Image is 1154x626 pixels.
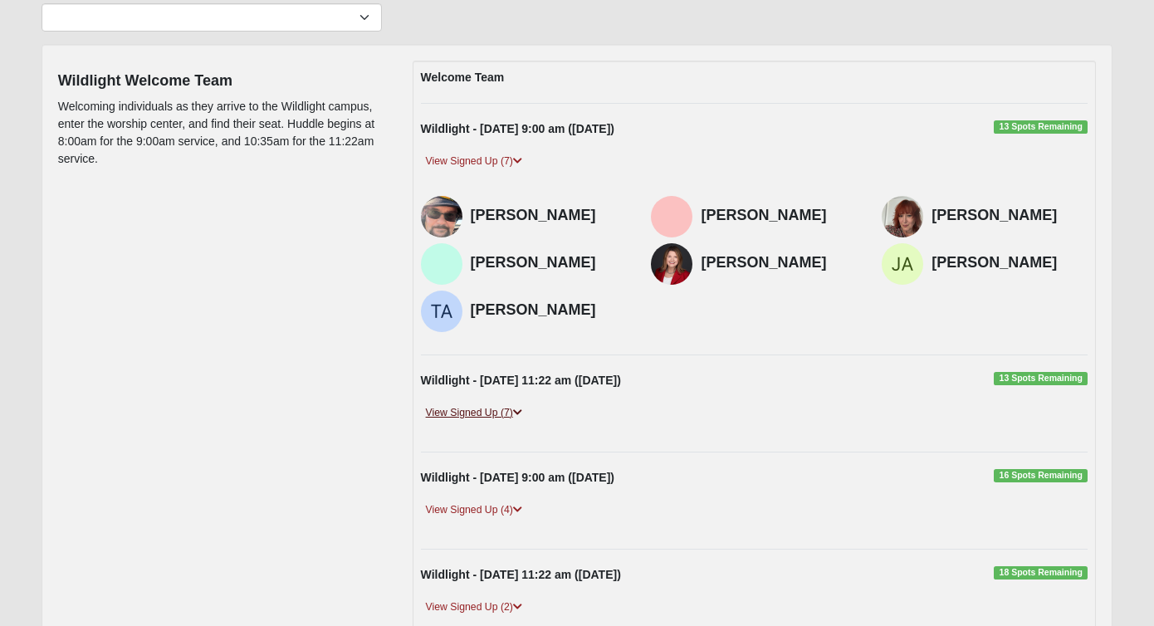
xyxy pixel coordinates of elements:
img: Lisa Bourquin [651,243,692,285]
strong: Welcome Team [421,71,505,84]
h4: [PERSON_NAME] [701,207,857,225]
a: View Signed Up (7) [421,404,527,422]
a: View Signed Up (4) [421,501,527,519]
a: View Signed Up (2) [421,599,527,616]
strong: Wildlight - [DATE] 11:22 am ([DATE]) [421,374,621,387]
strong: Wildlight - [DATE] 9:00 am ([DATE]) [421,122,614,135]
h4: [PERSON_NAME] [471,207,627,225]
img: Stefanie Turner [882,196,923,237]
span: 13 Spots Remaining [994,372,1088,385]
img: Jerry Avenall [882,243,923,285]
img: Ann Abell [651,196,692,237]
h4: [PERSON_NAME] [932,254,1088,272]
h4: [PERSON_NAME] [471,254,627,272]
strong: Wildlight - [DATE] 9:00 am ([DATE]) [421,471,614,484]
h4: [PERSON_NAME] [471,301,627,320]
img: Kathy Prinzi [421,243,462,285]
h4: Wildlight Welcome Team [58,72,388,90]
p: Welcoming individuals as they arrive to the Wildlight campus, enter the worship center, and find ... [58,98,388,168]
strong: Wildlight - [DATE] 11:22 am ([DATE]) [421,568,621,581]
span: 18 Spots Remaining [994,566,1088,580]
h4: [PERSON_NAME] [932,207,1088,225]
img: Jason Ekenberg [421,196,462,237]
span: 13 Spots Remaining [994,120,1088,134]
span: 16 Spots Remaining [994,469,1088,482]
img: Terry Avenall [421,291,462,332]
a: View Signed Up (7) [421,153,527,170]
h4: [PERSON_NAME] [701,254,857,272]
